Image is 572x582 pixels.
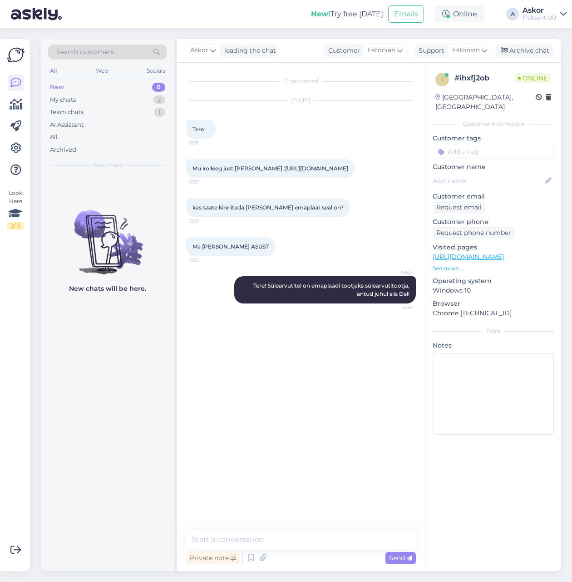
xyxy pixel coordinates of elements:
[441,76,443,83] span: i
[496,45,553,57] div: Archive chat
[186,552,240,564] div: Private note
[433,176,543,186] input: Add name
[454,73,514,84] div: # ihxfj2ob
[50,133,58,142] div: All
[368,45,395,55] span: Estonian
[190,45,208,55] span: Askor
[433,145,554,159] input: Add a tag
[189,139,223,146] span: 12:31
[506,8,519,20] div: A
[253,282,411,297] span: Tere! Sülearvutitel on emaplaadi tootjaks sülearvutitootja, antud juhul siis Dell
[433,162,554,172] p: Customer name
[186,77,416,85] div: Chat started
[192,126,204,133] span: Tere
[433,341,554,350] p: Notes
[152,83,165,92] div: 0
[388,5,424,23] button: Emails
[433,327,554,335] div: Extra
[41,194,174,276] img: No chats
[433,201,485,214] div: Request email
[523,14,557,21] div: Fleksont OÜ
[433,276,554,286] p: Operating system
[452,45,480,55] span: Estonian
[433,217,554,227] p: Customer phone
[433,299,554,308] p: Browser
[154,108,165,117] div: 1
[93,161,122,169] span: New chats
[433,264,554,273] p: See more ...
[389,554,412,562] span: Send
[435,93,536,112] div: [GEOGRAPHIC_DATA], [GEOGRAPHIC_DATA]
[415,46,444,55] div: Support
[433,286,554,295] p: Windows 10
[56,47,114,57] span: Search customers
[50,145,76,154] div: Archived
[7,222,24,230] div: 2 / 3
[523,7,567,21] a: AskorFleksont OÜ
[514,73,551,83] span: Online
[186,96,416,104] div: [DATE]
[435,6,484,22] div: Online
[221,46,276,55] div: leading the chat
[325,46,360,55] div: Customer
[192,204,344,211] span: kas saate kinnitada [PERSON_NAME] emaplaat seal on?
[433,227,515,239] div: Request phone number
[379,304,413,311] span: 12:34
[189,179,223,185] span: 12:31
[433,243,554,252] p: Visited pages
[285,165,348,172] a: [URL][DOMAIN_NAME]
[523,7,557,14] div: Askor
[311,10,330,18] b: New!
[433,120,554,128] div: Customer information
[433,134,554,143] p: Customer tags
[50,95,76,104] div: My chats
[94,65,110,77] div: Web
[379,269,413,276] span: Askor
[145,65,167,77] div: Socials
[50,120,84,129] div: AI Assistant
[7,189,24,230] div: Look Here
[189,218,223,224] span: 12:31
[189,257,223,264] span: 12:31
[311,9,385,20] div: Try free [DATE]:
[433,192,554,201] p: Customer email
[48,65,59,77] div: All
[433,308,554,318] p: Chrome [TECHNICAL_ID]
[192,165,348,172] span: Mu kolleeg just [PERSON_NAME] :
[7,46,25,64] img: Askly Logo
[433,253,504,261] a: [URL][DOMAIN_NAME]
[50,108,84,117] div: Team chats
[192,243,269,250] span: Ma [PERSON_NAME] ASUST
[50,83,64,92] div: New
[69,284,146,293] p: New chats will be here.
[153,95,165,104] div: 2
